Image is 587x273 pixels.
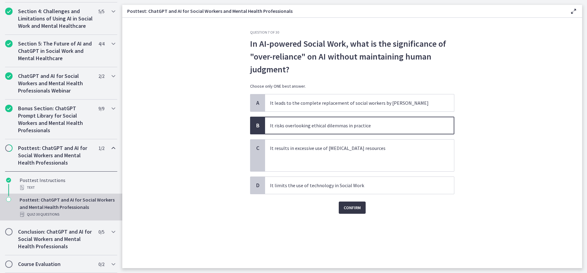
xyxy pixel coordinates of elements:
[270,99,437,107] p: It leads to the complete replacement of social workers by [PERSON_NAME]
[18,228,93,250] h2: Conclusion: ChatGPT and AI for Social Workers and Mental Health Professionals
[270,144,437,152] p: It results in excessive use of [MEDICAL_DATA] resources
[18,8,93,30] h2: Section 4: Challenges and Limitations of Using AI in Social Work and Mental Healthcare
[254,99,261,107] span: A
[250,30,454,35] h3: Question 7 of 30
[98,40,104,47] span: 4 / 4
[344,204,361,211] span: Confirm
[98,72,104,80] span: 2 / 2
[250,83,454,89] p: Choose only ONE best answer.
[5,40,13,47] i: Completed
[20,184,115,191] div: Text
[127,7,560,15] h3: Posttest: ChatGPT and AI for Social Workers and Mental Health Professionals
[5,105,13,112] i: Completed
[18,40,93,62] h2: Section 5: The Future of AI and ChatGPT in Social Work and Mental Healthcare
[98,144,104,152] span: 1 / 2
[20,196,115,218] div: Posttest: ChatGPT and AI for Social Workers and Mental Health Professionals
[339,202,366,214] button: Confirm
[5,8,13,15] i: Completed
[35,211,59,218] span: · 30 Questions
[254,182,261,189] span: D
[18,72,93,94] h2: ChatGPT and AI for Social Workers and Mental Health Professionals Webinar
[18,260,93,268] h2: Course Evaluation
[270,182,437,189] p: It limits the use of technology in Social Work
[98,228,104,235] span: 0 / 5
[270,122,437,129] p: It risks overlooking ethical dilemmas in practice
[254,144,261,152] span: C
[5,72,13,80] i: Completed
[250,37,454,76] p: In AI-powered Social Work, what is the significance of "over-reliance" on AI without maintaining ...
[18,144,93,166] h2: Posttest: ChatGPT and AI for Social Workers and Mental Health Professionals
[20,211,115,218] div: Quiz
[98,8,104,15] span: 5 / 5
[18,105,93,134] h2: Bonus Section: ChatGPT Prompt Library for Social Workers and Mental Health Professionals
[20,177,115,191] div: Posttest Instructions
[98,260,104,268] span: 0 / 2
[254,122,261,129] span: B
[6,178,11,183] i: Completed
[98,105,104,112] span: 9 / 9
